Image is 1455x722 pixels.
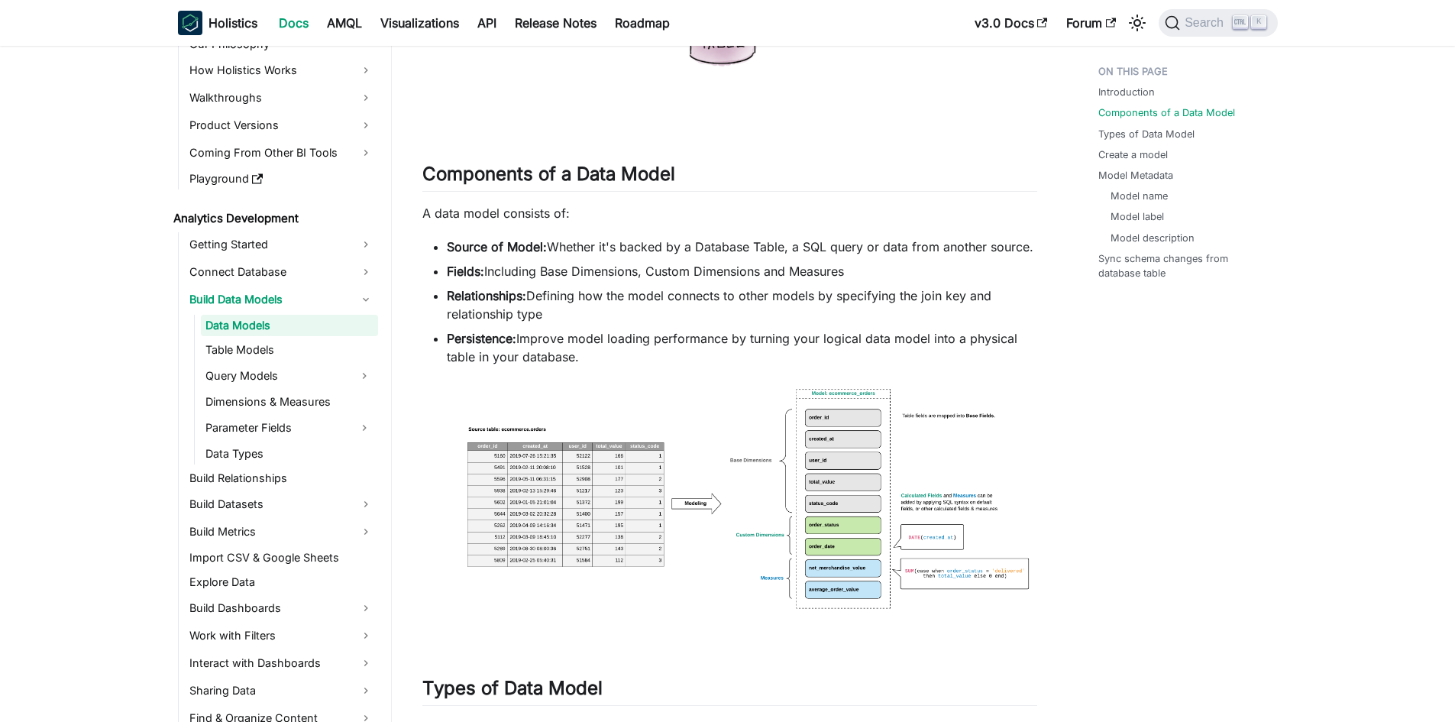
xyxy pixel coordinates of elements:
kbd: K [1251,15,1266,29]
a: HolisticsHolistics [178,11,257,35]
a: Model label [1111,209,1164,224]
a: Release Notes [506,11,606,35]
a: v3.0 Docs [965,11,1057,35]
a: Walkthroughs [185,86,378,110]
a: Table Models [201,339,378,361]
a: Sync schema changes from database table [1098,251,1269,280]
a: Docs [270,11,318,35]
button: Search (Ctrl+K) [1159,9,1277,37]
a: Getting Started [185,232,378,257]
strong: Relationships: [447,288,526,303]
h2: Types of Data Model [422,677,1037,706]
a: Visualizations [371,11,468,35]
a: Data Types [201,443,378,465]
a: Build Metrics [185,520,378,544]
a: Build Dashboards [185,596,378,620]
span: Search [1180,16,1233,30]
a: Model name [1111,189,1168,203]
a: Build Relationships [185,468,378,489]
a: Query Models [201,364,351,388]
li: Whether it's backed by a Database Table, a SQL query or data from another source. [447,238,1037,256]
a: Model Metadata [1098,168,1173,183]
button: Expand sidebar category 'Query Models' [351,364,378,388]
a: Import CSV & Google Sheets [185,547,378,568]
strong: Persistence: [447,331,516,346]
b: Holistics [209,14,257,32]
a: Build Data Models [185,287,378,312]
a: Types of Data Model [1098,127,1195,141]
button: Switch between dark and light mode (currently light mode) [1125,11,1149,35]
a: API [468,11,506,35]
a: Work with Filters [185,623,378,648]
img: Holistics [178,11,202,35]
a: Build Datasets [185,492,378,516]
a: Connect Database [185,260,378,284]
a: Roadmap [606,11,679,35]
a: Components of a Data Model [1098,105,1235,120]
nav: Docs sidebar [163,46,392,722]
a: Interact with Dashboards [185,651,378,675]
p: A data model consists of: [422,204,1037,222]
button: Expand sidebar category 'Parameter Fields' [351,416,378,440]
strong: Fields: [447,264,484,279]
h2: Components of a Data Model [422,163,1037,192]
strong: Source of Model: [447,239,547,254]
a: Data Models [201,315,378,336]
a: Analytics Development [169,208,378,229]
a: Introduction [1098,85,1155,99]
a: Explore Data [185,571,378,593]
a: Sharing Data [185,678,378,703]
li: Improve model loading performance by turning your logical data model into a physical table in you... [447,329,1037,366]
a: Create a model [1098,147,1168,162]
a: Forum [1057,11,1125,35]
a: Playground [185,168,378,189]
a: Parameter Fields [201,416,351,440]
a: Dimensions & Measures [201,391,378,413]
a: Model description [1111,231,1195,245]
a: Coming From Other BI Tools [185,141,378,165]
a: AMQL [318,11,371,35]
a: How Holistics Works [185,58,378,83]
li: Defining how the model connects to other models by specifying the join key and relationship type [447,287,1037,323]
a: Product Versions [185,113,378,138]
li: Including Base Dimensions, Custom Dimensions and Measures [447,262,1037,280]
